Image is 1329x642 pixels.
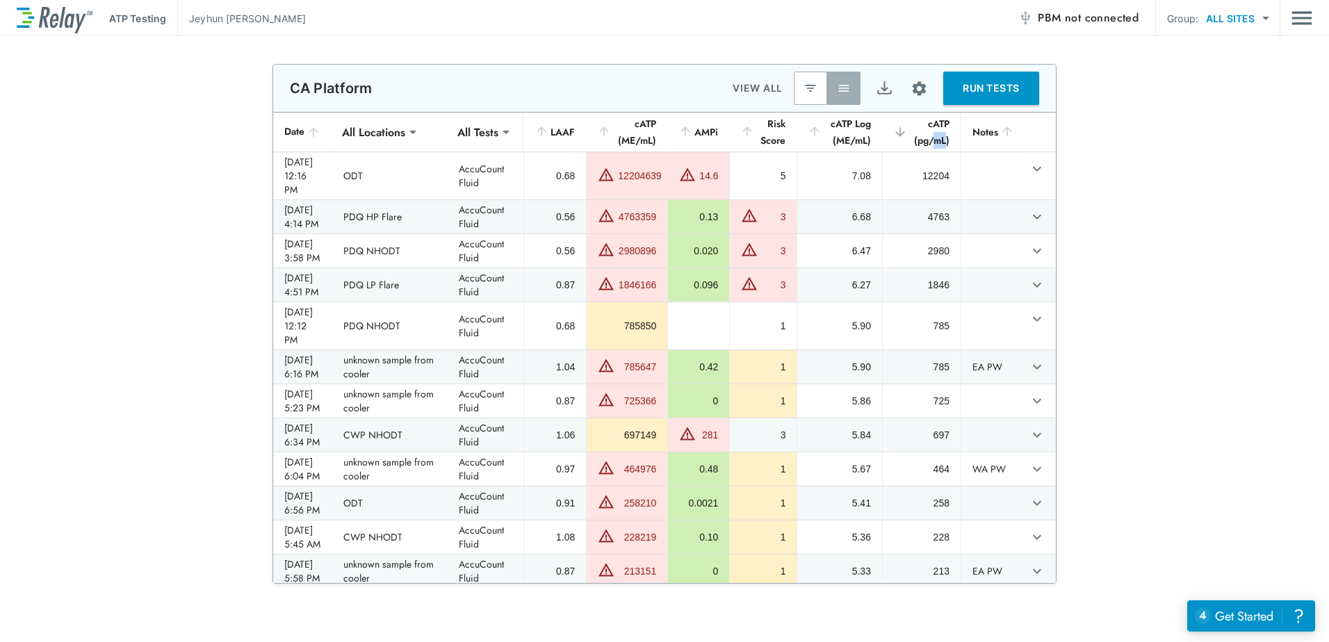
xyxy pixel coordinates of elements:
[679,278,718,292] div: 0.096
[1025,559,1049,583] button: expand row
[332,452,448,486] td: unknown sample from cooler
[679,496,718,510] div: 0.0021
[808,564,870,578] div: 5.33
[894,210,949,224] div: 4763
[961,350,1025,384] td: EA PW
[894,169,949,183] div: 12204
[741,360,785,374] div: 1
[808,169,870,183] div: 7.08
[448,384,523,418] td: AccuCount Fluid
[911,80,928,97] img: Settings Icon
[332,234,448,267] td: PDQ NHODT
[618,244,656,258] div: 2980896
[448,554,523,588] td: AccuCount Fluid
[1025,205,1049,229] button: expand row
[598,561,614,578] img: Warning
[332,152,448,199] td: ODT
[535,496,575,510] div: 0.91
[618,169,661,183] div: 12204639
[1025,239,1049,263] button: expand row
[679,210,718,224] div: 0.13
[284,421,321,449] div: [DATE] 6:34 PM
[618,278,656,292] div: 1846166
[1018,11,1032,25] img: Offline Icon
[678,124,718,140] div: AMPi
[284,489,321,517] div: [DATE] 6:56 PM
[679,360,718,374] div: 0.42
[535,394,575,408] div: 0.87
[1065,10,1139,26] span: not connected
[448,418,523,452] td: AccuCount Fluid
[679,564,718,578] div: 0
[284,305,321,347] div: [DATE] 12:12 PM
[618,564,656,578] div: 213151
[961,554,1025,588] td: EA PW
[284,353,321,381] div: [DATE] 6:16 PM
[894,462,949,476] div: 464
[699,169,718,183] div: 14.6
[972,124,1014,140] div: Notes
[808,115,870,149] div: cATP Log (ME/mL)
[618,530,656,544] div: 228219
[535,124,575,140] div: LAAF
[598,275,614,292] img: Warning
[876,80,893,97] img: Export Icon
[679,530,718,544] div: 0.10
[535,210,575,224] div: 0.56
[332,554,448,588] td: unknown sample from cooler
[535,169,575,183] div: 0.68
[535,278,575,292] div: 0.87
[332,350,448,384] td: unknown sample from cooler
[535,319,575,333] div: 0.68
[808,210,870,224] div: 6.68
[894,244,949,258] div: 2980
[761,244,785,258] div: 3
[808,278,870,292] div: 6.27
[448,234,523,267] td: AccuCount Fluid
[618,462,656,476] div: 464976
[894,530,949,544] div: 228
[598,459,614,476] img: Warning
[618,210,656,224] div: 4763359
[1291,5,1312,31] img: Drawer Icon
[741,530,785,544] div: 1
[808,319,870,333] div: 5.90
[598,493,614,510] img: Warning
[837,81,851,95] img: View All
[894,319,949,333] div: 785
[535,564,575,578] div: 0.87
[284,455,321,483] div: [DATE] 6:04 PM
[741,207,758,224] img: Warning
[1025,525,1049,549] button: expand row
[741,428,785,442] div: 3
[808,360,870,374] div: 5.90
[448,268,523,302] td: AccuCount Fluid
[867,72,901,105] button: Export
[699,428,718,442] div: 281
[598,357,614,374] img: Warning
[1291,5,1312,31] button: Main menu
[961,452,1025,486] td: WA PW
[1013,4,1144,32] button: PBM not connected
[808,530,870,544] div: 5.36
[1025,423,1049,447] button: expand row
[943,72,1039,105] button: RUN TESTS
[598,391,614,408] img: Warning
[535,462,575,476] div: 0.97
[893,115,949,149] div: cATP (pg/mL)
[741,496,785,510] div: 1
[679,394,718,408] div: 0
[741,275,758,292] img: Warning
[741,564,785,578] div: 1
[741,169,785,183] div: 5
[448,452,523,486] td: AccuCount Fluid
[741,319,785,333] div: 1
[740,115,785,149] div: Risk Score
[109,11,166,26] p: ATP Testing
[535,428,575,442] div: 1.06
[679,166,696,183] img: Warning
[1025,491,1049,515] button: expand row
